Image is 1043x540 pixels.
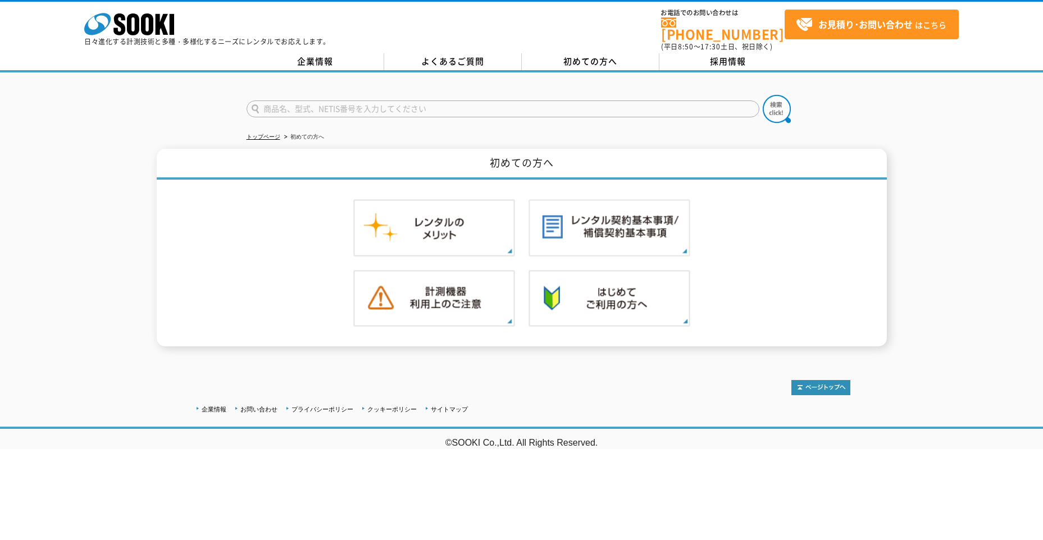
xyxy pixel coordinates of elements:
[157,149,887,180] h1: 初めての方へ
[563,55,617,67] span: 初めての方へ
[282,131,324,143] li: 初めての方へ
[661,10,785,16] span: お電話でのお問い合わせは
[247,134,280,140] a: トップページ
[202,406,226,413] a: 企業情報
[678,42,694,52] span: 8:50
[240,406,277,413] a: お問い合わせ
[529,270,690,327] img: 初めての方へ
[353,270,515,327] img: 計測機器ご利用上のご注意
[247,53,384,70] a: 企業情報
[763,95,791,123] img: btn_search.png
[367,406,417,413] a: クッキーポリシー
[785,10,959,39] a: お見積り･お問い合わせはこちら
[292,406,353,413] a: プライバシーポリシー
[529,199,690,257] img: レンタル契約基本事項／補償契約基本事項
[796,16,946,33] span: はこちら
[384,53,522,70] a: よくあるご質問
[522,53,659,70] a: 初めての方へ
[661,42,772,52] span: (平日 ～ 土日、祝日除く)
[84,38,330,45] p: 日々進化する計測技術と多種・多様化するニーズにレンタルでお応えします。
[700,42,721,52] span: 17:30
[818,17,913,31] strong: お見積り･お問い合わせ
[247,100,759,117] input: 商品名、型式、NETIS番号を入力してください
[431,406,468,413] a: サイトマップ
[791,380,850,395] img: トップページへ
[353,199,515,257] img: レンタルのメリット
[659,53,797,70] a: 採用情報
[661,17,785,40] a: [PHONE_NUMBER]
